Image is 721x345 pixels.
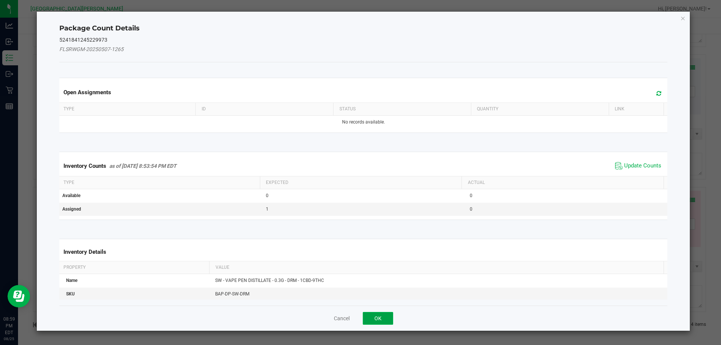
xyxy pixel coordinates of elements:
h5: 5241841245229973 [59,37,668,43]
span: Update Counts [624,162,661,170]
span: Assigned [62,206,81,212]
span: Status [339,106,356,111]
span: Type [63,106,74,111]
span: Inventory Details [63,249,106,255]
span: SKU [66,291,75,297]
span: BAP-DP-SW-DRM [215,291,249,297]
td: No records available. [58,116,669,129]
span: Available [62,193,80,198]
span: 0 [470,206,472,212]
button: Close [680,14,686,23]
span: Name [66,278,77,283]
span: Open Assignments [63,89,111,96]
span: Value [216,265,229,270]
span: Inventory Counts [63,163,106,169]
span: Type [63,180,74,185]
span: 1 [266,206,268,212]
button: OK [363,312,393,325]
span: Quantity [477,106,498,111]
span: 0 [470,193,472,198]
span: as of [DATE] 8:53:54 PM EDT [109,163,176,169]
h5: FLSRWGM-20250507-1265 [59,47,668,52]
span: Property [63,265,86,270]
h4: Package Count Details [59,24,668,33]
button: Cancel [334,315,350,322]
span: SW - VAPE PEN DISTILLATE - 0.3G - DRM - 1CBD-9THC [215,278,324,283]
span: ID [202,106,206,111]
span: Link [615,106,624,111]
span: 0 [266,193,268,198]
span: Expected [266,180,288,185]
iframe: Resource center [8,285,30,307]
span: Actual [468,180,485,185]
